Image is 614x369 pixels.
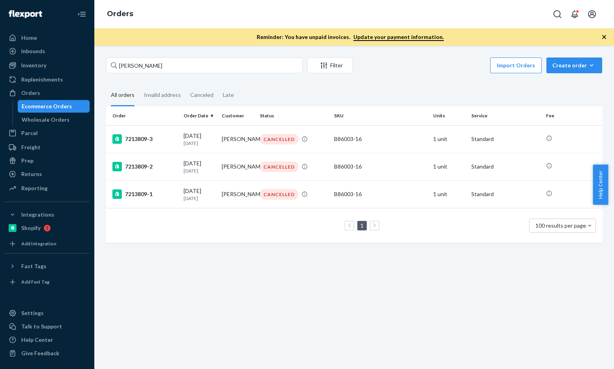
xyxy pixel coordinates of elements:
[106,57,303,73] input: Search orders
[21,336,53,344] div: Help Center
[22,116,70,124] div: Wholesale Orders
[359,222,365,229] a: Page 1 is your current page
[21,184,48,192] div: Reporting
[5,87,90,99] a: Orders
[184,195,215,202] p: [DATE]
[9,10,42,18] img: Flexport logo
[101,3,140,26] ol: breadcrumbs
[21,34,37,42] div: Home
[5,32,90,44] a: Home
[5,59,90,72] a: Inventory
[307,57,353,73] button: Filter
[21,323,62,330] div: Talk to Support
[5,208,90,221] button: Integrations
[430,125,468,153] td: 1 unit
[260,134,298,145] div: CANCELLED
[21,143,40,151] div: Freight
[22,102,72,110] div: Ecommerce Orders
[184,132,215,146] div: [DATE]
[219,125,257,153] td: [PERSON_NAME]
[257,106,331,125] th: Status
[21,211,54,219] div: Integrations
[5,73,90,86] a: Replenishments
[584,6,600,22] button: Open account menu
[21,240,56,247] div: Add Integration
[21,157,33,165] div: Prep
[184,159,215,174] div: [DATE]
[144,85,181,105] div: Invalid address
[490,57,542,73] button: Import Orders
[21,89,40,97] div: Orders
[21,349,59,357] div: Give Feedback
[257,33,444,41] p: Reminder: You have unpaid invoices.
[223,85,234,105] div: Late
[18,113,90,126] a: Wholesale Orders
[5,182,90,195] a: Reporting
[21,47,45,55] div: Inbounds
[353,33,444,41] a: Update your payment information.
[5,45,90,57] a: Inbounds
[219,153,257,180] td: [PERSON_NAME]
[567,6,583,22] button: Open notifications
[184,187,215,202] div: [DATE]
[21,309,44,317] div: Settings
[222,112,254,119] div: Customer
[260,161,298,172] div: CANCELLED
[308,61,353,69] div: Filter
[190,85,213,105] div: Canceled
[471,190,539,198] p: Standard
[107,9,133,18] a: Orders
[5,222,90,234] a: Shopify
[471,163,539,171] p: Standard
[18,100,90,113] a: Ecommerce Orders
[112,189,177,199] div: 7213809-1
[112,162,177,171] div: 7213809-2
[184,167,215,174] p: [DATE]
[546,57,602,73] button: Create order
[5,127,90,139] a: Parcel
[334,190,427,198] div: B86003-16
[219,180,257,208] td: [PERSON_NAME]
[5,347,90,360] button: Give Feedback
[5,334,90,346] a: Help Center
[74,6,90,22] button: Close Navigation
[21,262,46,270] div: Fast Tags
[334,163,427,171] div: B86003-16
[112,134,177,144] div: 7213809-3
[111,85,134,106] div: All orders
[21,170,42,178] div: Returns
[180,106,219,125] th: Order Date
[5,168,90,180] a: Returns
[593,165,608,205] button: Help Center
[468,106,542,125] th: Service
[430,180,468,208] td: 1 unit
[430,153,468,180] td: 1 unit
[552,61,596,69] div: Create order
[106,106,180,125] th: Order
[21,61,46,69] div: Inventory
[5,141,90,154] a: Freight
[331,106,430,125] th: SKU
[5,237,90,250] a: Add Integration
[535,222,586,229] span: 100 results per page
[471,135,539,143] p: Standard
[5,260,90,273] button: Fast Tags
[5,307,90,319] a: Settings
[21,224,40,232] div: Shopify
[5,320,90,333] a: Talk to Support
[5,154,90,167] a: Prep
[334,135,427,143] div: B86003-16
[260,189,298,200] div: CANCELLED
[430,106,468,125] th: Units
[21,76,63,83] div: Replenishments
[21,129,38,137] div: Parcel
[184,140,215,146] p: [DATE]
[550,6,565,22] button: Open Search Box
[543,106,602,125] th: Fee
[21,278,50,285] div: Add Fast Tag
[5,276,90,288] a: Add Fast Tag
